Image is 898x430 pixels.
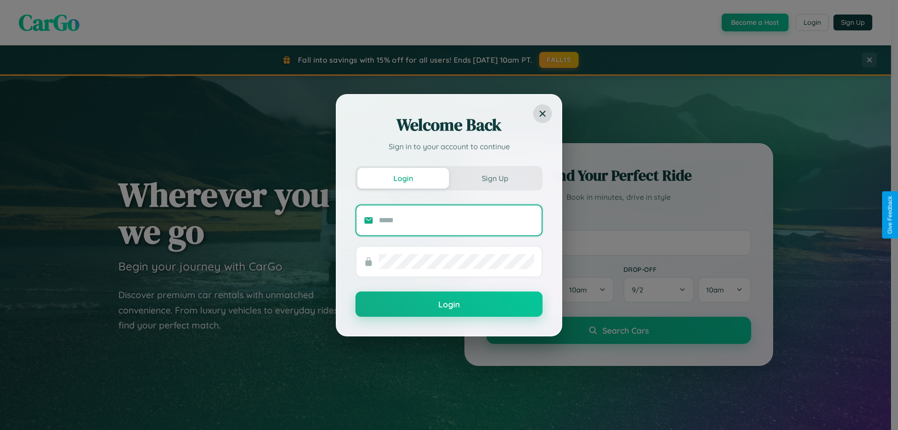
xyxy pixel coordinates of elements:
[355,292,543,317] button: Login
[355,141,543,152] p: Sign in to your account to continue
[449,168,541,189] button: Sign Up
[355,114,543,136] h2: Welcome Back
[357,168,449,189] button: Login
[887,196,893,234] div: Give Feedback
